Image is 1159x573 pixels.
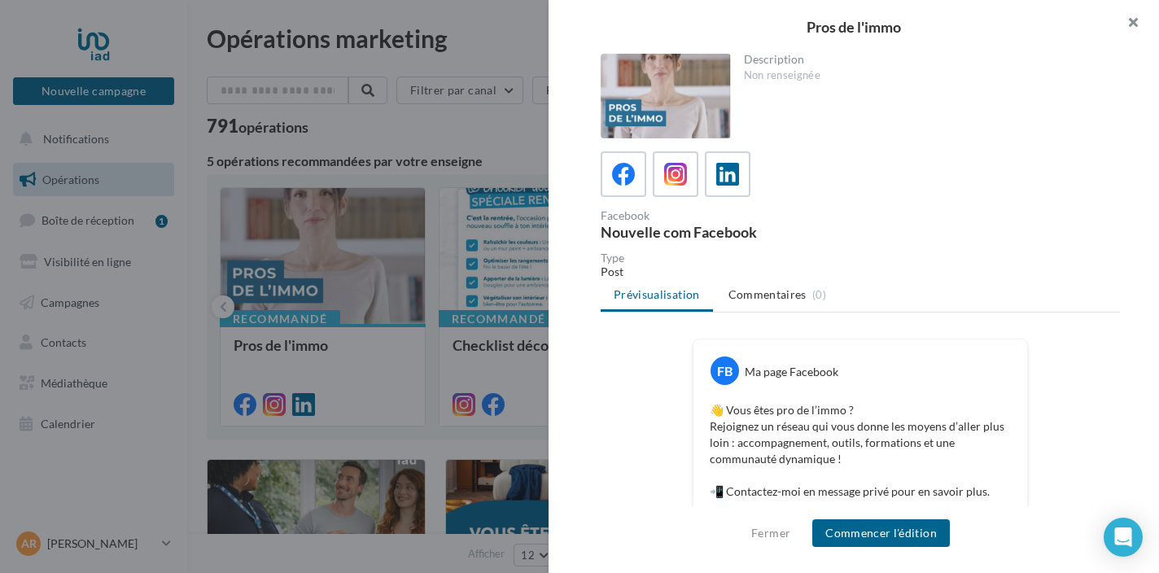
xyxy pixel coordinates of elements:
[728,286,807,303] span: Commentaires
[745,523,797,543] button: Fermer
[711,356,739,385] div: FB
[812,519,950,547] button: Commencer l'édition
[744,54,1108,65] div: Description
[601,264,1120,280] div: Post
[745,364,838,380] div: Ma page Facebook
[575,20,1133,34] div: Pros de l'immo
[710,402,1011,500] p: 👋 Vous êtes pro de l’immo ? Rejoignez un réseau qui vous donne les moyens d’aller plus loin : acc...
[601,252,1120,264] div: Type
[601,210,854,221] div: Facebook
[812,288,826,301] span: (0)
[744,68,1108,83] div: Non renseignée
[1104,518,1143,557] div: Open Intercom Messenger
[601,225,854,239] div: Nouvelle com Facebook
